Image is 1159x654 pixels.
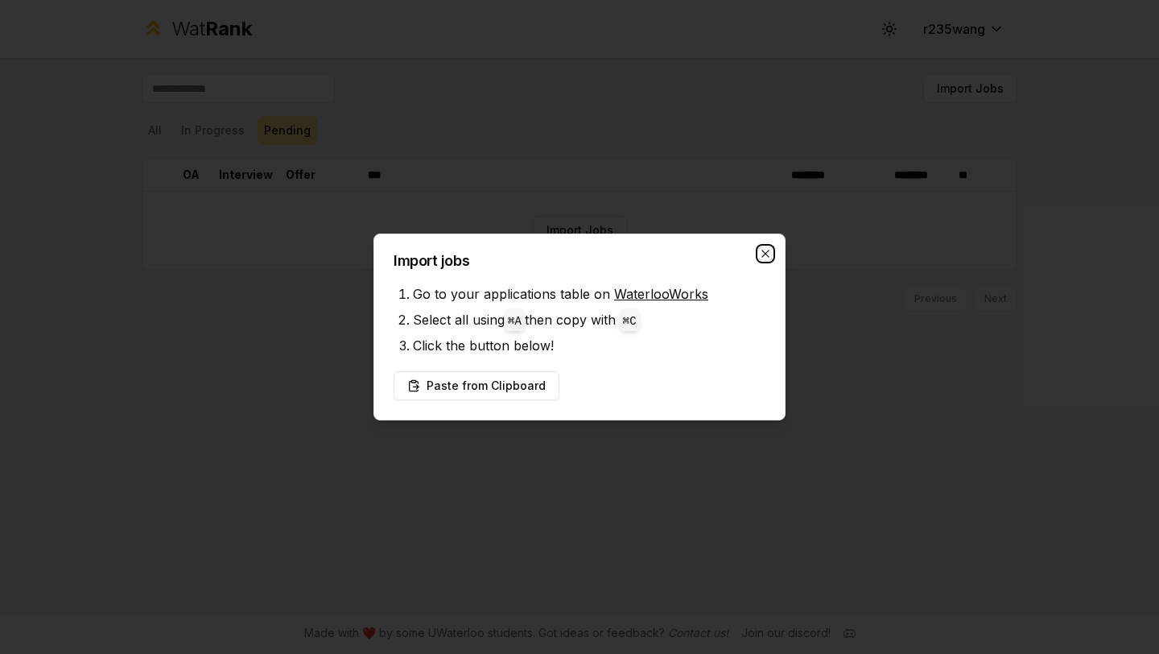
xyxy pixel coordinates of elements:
a: WaterlooWorks [614,286,708,302]
li: Go to your applications table on [413,281,765,307]
button: Paste from Clipboard [394,371,559,400]
li: Select all using then copy with [413,307,765,333]
li: Click the button below! [413,333,765,358]
h2: Import jobs [394,254,765,268]
code: ⌘ C [623,315,637,328]
code: ⌘ A [508,315,522,328]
